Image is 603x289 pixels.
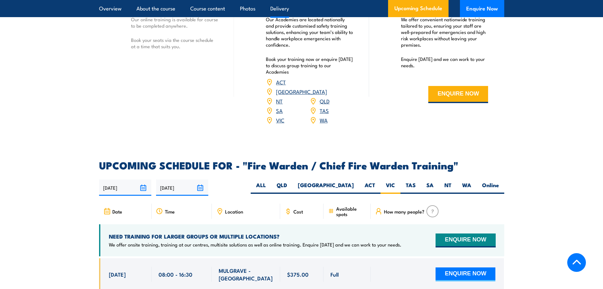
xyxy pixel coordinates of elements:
input: To date [156,180,208,196]
a: TAS [320,107,329,114]
span: Cost [293,209,303,214]
a: VIC [276,116,284,124]
a: QLD [320,97,330,105]
label: ALL [251,181,271,194]
input: From date [99,180,151,196]
span: [DATE] [109,271,126,278]
label: QLD [271,181,292,194]
label: Online [477,181,504,194]
label: NT [439,181,457,194]
p: Enquire [DATE] and we can work to your needs. [401,56,488,69]
button: ENQUIRE NOW [436,233,495,247]
span: Date [112,209,122,214]
a: NT [276,97,283,105]
button: ENQUIRE NOW [436,267,495,281]
label: WA [457,181,477,194]
span: Full [330,271,339,278]
a: SA [276,107,283,114]
p: We offer convenient nationwide training tailored to you, ensuring your staff are well-prepared fo... [401,16,488,48]
p: We offer onsite training, training at our centres, multisite solutions as well as online training... [109,241,401,248]
label: VIC [380,181,400,194]
p: Book your training now or enquire [DATE] to discuss group training to our Academies [266,56,353,75]
span: 08:00 - 16:30 [159,271,192,278]
h2: UPCOMING SCHEDULE FOR - "Fire Warden / Chief Fire Warden Training" [99,161,504,169]
p: Our Academies are located nationally and provide customised safety training solutions, enhancing ... [266,16,353,48]
label: [GEOGRAPHIC_DATA] [292,181,359,194]
p: Our online training is available for course to be completed anywhere. [131,16,218,29]
span: Time [165,209,175,214]
a: ACT [276,78,286,86]
label: TAS [400,181,421,194]
label: SA [421,181,439,194]
span: Location [225,209,243,214]
span: MULGRAVE - [GEOGRAPHIC_DATA] [219,267,273,282]
span: How many people? [384,209,424,214]
span: $375.00 [287,271,309,278]
h4: NEED TRAINING FOR LARGER GROUPS OR MULTIPLE LOCATIONS? [109,233,401,240]
p: Book your seats via the course schedule at a time that suits you. [131,37,218,49]
span: Available spots [336,206,366,217]
a: [GEOGRAPHIC_DATA] [276,88,327,95]
a: WA [320,116,328,124]
label: ACT [359,181,380,194]
button: ENQUIRE NOW [428,86,488,103]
